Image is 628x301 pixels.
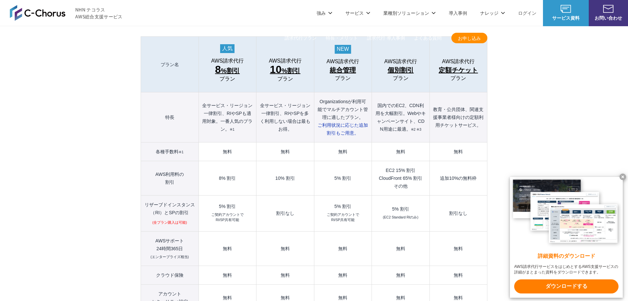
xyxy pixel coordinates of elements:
[75,6,123,20] span: NHN テコラス AWS総合支援サービス
[285,35,317,42] a: 請求代行プラン
[152,220,187,225] small: (全プラン購入は可能)
[449,9,467,16] a: 導入事例
[314,92,372,142] th: Organizationsが利用可能でマルチアカウント管理に適したプラン。
[480,9,505,16] p: ナレッジ
[335,75,351,81] span: プラン
[256,92,314,142] th: 全サービス・リージョン一律割引、RIやSPを多く利用しない場合は最もお得。
[141,266,199,284] th: クラウド保険
[510,177,623,298] a: 詳細資料のダウンロード AWS請求代行サービスをはじめとするAWS支援サービスの詳細がまとまった資料をダウンロードできます。 ダウンロードする
[141,37,199,92] th: プラン名
[327,212,359,223] small: ご契約アカウントで RI/SP共有可能
[384,59,417,65] span: AWS請求代行
[179,150,183,154] small: ※1
[10,5,123,21] a: AWS総合支援サービス C-Chorus NHN テコラスAWS総合支援サービス
[589,14,628,21] span: お問い合わせ
[451,35,487,42] span: お申し込み
[199,92,256,142] th: 全サービス・リージョン一律割引、RIやSPも適用対象。一番人気のプラン。
[215,64,240,76] span: %割引
[314,231,372,266] td: 無料
[372,266,429,284] td: 無料
[199,231,256,266] td: 無料
[199,266,256,284] td: 無料
[202,58,253,82] a: AWS請求代行 8%割引 プラン
[393,75,409,81] span: プラン
[543,14,589,21] span: サービス資料
[411,127,422,131] small: ※2 ※3
[367,35,405,42] a: 請求代行 導入事例
[375,59,426,81] a: AWS請求代行 個別割引プラン
[388,65,414,75] span: 個別割引
[141,196,199,232] th: リザーブドインスタンス （RI）とSPの割引
[439,65,478,75] span: 定額チケット
[414,35,442,42] a: よくある質問
[256,142,314,161] td: 無料
[330,65,356,75] span: 統合管理
[561,5,571,13] img: AWS総合支援サービス C-Chorus サービス資料
[314,266,372,284] td: 無料
[429,92,487,142] th: 教育・公共団体、関連支援事業者様向けの定額利用チケットサービス。
[372,142,429,161] td: 無料
[256,266,314,284] td: 無料
[269,58,302,64] span: AWS請求代行
[219,76,235,82] span: プラン
[318,59,368,81] a: AWS請求代行 統合管理プラン
[199,142,256,161] td: 無料
[141,161,199,196] th: AWS利用料の 割引
[375,207,426,211] div: 5% 割引
[429,142,487,161] td: 無料
[150,255,189,259] small: (エンタープライズ相当)
[429,196,487,232] td: 割引なし
[215,64,221,75] span: 8
[317,9,332,16] p: 強み
[141,231,199,266] th: AWSサポート 24時間365日
[141,92,199,142] th: 特長
[256,196,314,232] td: 割引なし
[345,9,370,16] p: サービス
[202,204,253,209] div: 5% 割引
[270,64,282,75] span: 10
[314,142,372,161] td: 無料
[326,35,358,42] a: 特長・メリット
[230,127,235,131] small: ※1
[141,142,199,161] th: 各種手数料
[514,264,619,275] x-t: AWS請求代行サービスをはじめとするAWS支援サービスの詳細がまとまった資料をダウンロードできます。
[451,33,487,43] a: お申し込み
[442,59,475,65] span: AWS請求代行
[383,215,418,220] small: (EC2 Standard RIのみ)
[518,9,536,16] a: ログイン
[256,161,314,196] td: 10% 割引
[314,161,372,196] td: 5% 割引
[372,92,429,142] th: 国内でのEC2、CDN利用を大幅割引。Webやキャンペーンサイト、CDN用途に最適。
[260,58,310,82] a: AWS請求代行 10%割引プラン
[199,161,256,196] td: 8% 割引
[277,76,293,82] span: プラン
[603,5,614,13] img: お問い合わせ
[270,64,300,76] span: %割引
[514,279,619,293] x-t: ダウンロードする
[211,58,244,64] span: AWS請求代行
[429,231,487,266] td: 無料
[326,59,359,65] span: AWS請求代行
[318,122,368,136] span: ご利用状況に応じた
[256,231,314,266] td: 無料
[429,161,487,196] td: 追加10%の無料枠
[318,204,368,209] div: 5% 割引
[450,75,466,81] span: プラン
[514,253,619,260] x-t: 詳細資料のダウンロード
[10,5,65,21] img: AWS総合支援サービス C-Chorus
[429,266,487,284] td: 無料
[433,59,484,81] a: AWS請求代行 定額チケットプラン
[372,161,429,196] td: EC2 15% 割引 CloudFront 65% 割引 その他
[372,231,429,266] td: 無料
[211,212,244,223] small: ご契約アカウントで RI/SP共有可能
[383,9,436,16] p: 業種別ソリューション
